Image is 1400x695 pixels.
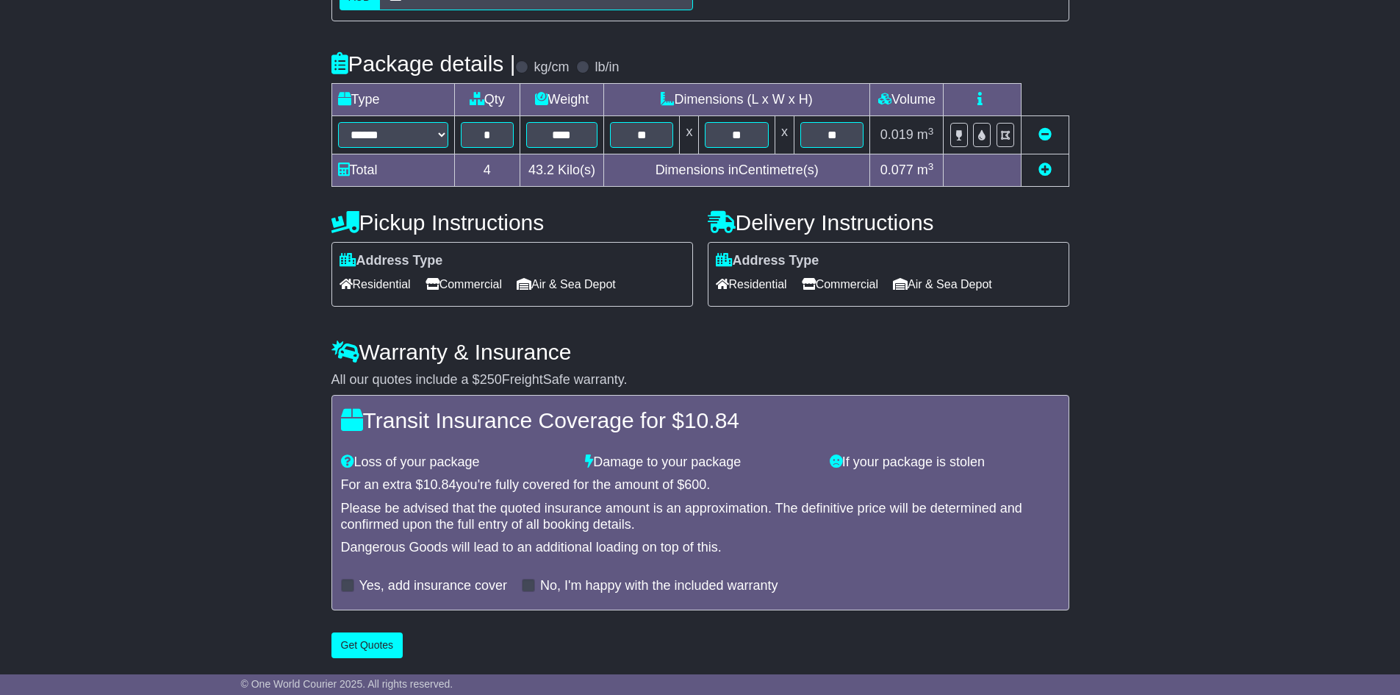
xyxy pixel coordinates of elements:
h4: Package details | [331,51,516,76]
span: m [917,163,934,177]
span: Residential [340,273,411,296]
span: Air & Sea Depot [893,273,992,296]
a: Add new item [1038,163,1052,177]
span: m [917,127,934,142]
td: Dimensions (L x W x H) [603,84,870,116]
div: For an extra $ you're fully covered for the amount of $ . [341,477,1060,493]
h4: Delivery Instructions [708,210,1069,235]
td: Volume [870,84,944,116]
span: © One World Courier 2025. All rights reserved. [241,678,453,690]
sup: 3 [928,161,934,172]
span: 43.2 [528,163,554,177]
a: Remove this item [1038,127,1052,142]
span: Residential [716,273,787,296]
span: 0.019 [880,127,913,142]
td: Dimensions in Centimetre(s) [603,154,870,187]
label: Address Type [340,253,443,269]
div: If your package is stolen [822,455,1067,471]
h4: Transit Insurance Coverage for $ [341,408,1060,432]
span: 10.84 [684,408,739,432]
td: Total [331,154,454,187]
span: 250 [480,372,502,387]
span: Commercial [426,273,502,296]
div: Dangerous Goods will lead to an additional loading on top of this. [341,540,1060,556]
td: x [775,116,794,154]
button: Get Quotes [331,632,403,658]
span: 0.077 [880,163,913,177]
div: All our quotes include a $ FreightSafe warranty. [331,372,1069,388]
div: Please be advised that the quoted insurance amount is an approximation. The definitive price will... [341,501,1060,532]
span: Commercial [802,273,878,296]
sup: 3 [928,126,934,137]
label: Address Type [716,253,819,269]
label: No, I'm happy with the included warranty [540,578,778,594]
div: Damage to your package [578,455,822,471]
td: Kilo(s) [520,154,603,187]
label: lb/in [595,60,619,76]
label: Yes, add insurance cover [359,578,507,594]
td: Qty [454,84,520,116]
td: Weight [520,84,603,116]
span: 10.84 [423,477,456,492]
div: Loss of your package [334,455,578,471]
h4: Warranty & Insurance [331,340,1069,364]
label: kg/cm [534,60,569,76]
td: Type [331,84,454,116]
td: x [680,116,699,154]
h4: Pickup Instructions [331,210,693,235]
span: Air & Sea Depot [517,273,616,296]
span: 600 [684,477,706,492]
td: 4 [454,154,520,187]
